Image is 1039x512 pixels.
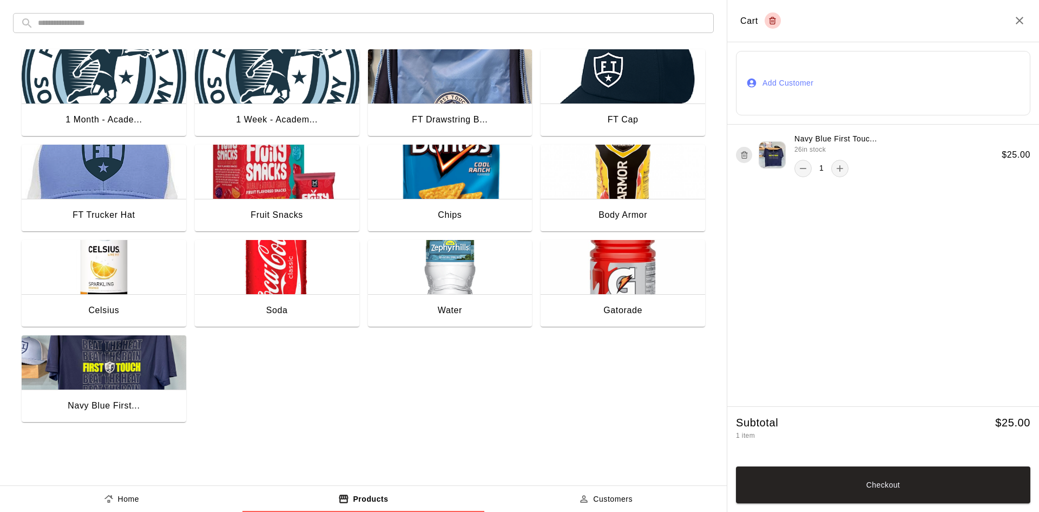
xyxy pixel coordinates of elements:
[541,240,705,329] button: GatoradeGatorade
[266,303,288,317] div: Soda
[541,145,705,199] img: Body Armor
[541,49,705,138] button: FT CapFT Cap
[368,49,532,103] img: FT Drawstring Bag
[195,145,359,199] img: Fruit Snacks
[541,145,705,234] button: Body ArmorBody Armor
[22,240,186,329] button: CelsiusCelsius
[1013,14,1026,27] button: Close
[438,208,462,222] div: Chips
[22,335,186,390] img: Navy Blue First Touch Shirts
[118,494,140,505] p: Home
[541,49,705,103] img: FT Cap
[765,12,781,29] button: Empty cart
[736,466,1030,503] button: Checkout
[195,49,359,138] button: 1 Week - Academy Training Price1 Week - Academ...
[195,49,359,103] img: 1 Week - Academy Training Price
[195,240,359,294] img: Soda
[195,240,359,329] button: SodaSoda
[593,494,633,505] p: Customers
[740,12,781,29] div: Cart
[541,240,705,294] img: Gatorade
[368,49,532,138] button: FT Drawstring BagFT Drawstring B...
[73,208,135,222] div: FT Trucker Hat
[736,416,778,430] h5: Subtotal
[736,51,1030,115] button: Add Customer
[88,303,119,317] div: Celsius
[22,145,186,199] img: FT Trucker Hat
[22,335,186,424] button: Navy Blue First Touch ShirtsNavy Blue First...
[759,141,786,168] img: product 933
[794,160,812,177] button: remove
[353,494,388,505] p: Products
[603,303,642,317] div: Gatorade
[794,133,877,145] p: Navy Blue First Touc...
[22,240,186,294] img: Celsius
[368,240,532,294] img: Water
[368,240,532,329] button: WaterWater
[368,145,532,199] img: Chips
[22,49,186,103] img: 1 Month - Academy Training Price
[438,303,462,317] div: Water
[412,113,488,127] div: FT Drawstring B...
[831,160,849,177] button: add
[819,163,824,174] p: 1
[195,145,359,234] button: Fruit SnacksFruit Snacks
[368,145,532,234] button: ChipsChips
[251,208,303,222] div: Fruit Snacks
[995,416,1030,430] h5: $ 25.00
[236,113,318,127] div: 1 Week - Academ...
[1002,148,1030,162] h6: $ 25.00
[22,49,186,138] button: 1 Month - Academy Training Price1 Month - Acade...
[68,399,140,413] div: Navy Blue First...
[608,113,639,127] div: FT Cap
[65,113,142,127] div: 1 Month - Acade...
[22,145,186,234] button: FT Trucker HatFT Trucker Hat
[599,208,647,222] div: Body Armor
[794,145,826,155] span: 26 in stock
[736,432,755,439] span: 1 item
